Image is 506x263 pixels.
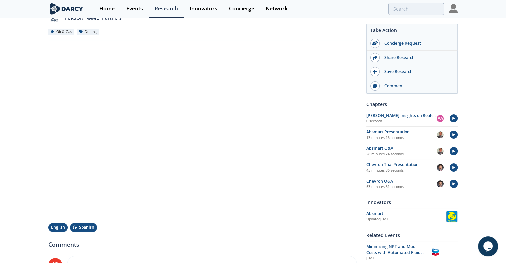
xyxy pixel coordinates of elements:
input: Advanced Search [388,3,444,15]
div: Absmart Q&A [366,145,437,151]
button: Spanish [70,223,97,232]
img: play-chapters.svg [450,147,458,155]
img: play-chapters.svg [450,180,458,188]
div: Innovators [190,6,217,11]
img: f391ab45-d698-4384-b787-576124f63af6 [437,148,444,155]
button: English [48,223,68,232]
img: 0796ef69-b90a-4e68-ba11-5d0191a10bb8 [437,164,444,171]
p: 53 minutes 31 seconds [366,184,437,190]
div: Chapters [366,98,458,110]
div: Innovators [366,197,458,208]
div: AA [437,115,444,122]
div: Oil & Gas [48,29,75,35]
div: Chevron Trial Presentation [366,162,437,168]
div: Share Research [380,55,454,61]
p: 28 minutes 24 seconds [366,152,437,157]
div: [DATE] [366,256,425,261]
div: Drilling [77,29,99,35]
div: Concierge [229,6,254,11]
img: play-chapters.svg [450,131,458,139]
div: Absmart Presentation [366,129,437,135]
div: Chevron Q&A [366,178,437,184]
p: 45 minutes 36 seconds [366,168,437,173]
div: Related Events [366,229,458,241]
span: Minimizing NPT and Mud Costs with Automated Fluids Intelligence [366,244,424,262]
iframe: chat widget [478,236,499,256]
p: 13 minutes 16 seconds [366,135,437,141]
div: Network [266,6,288,11]
img: logo-wide.svg [48,3,84,15]
p: 0 seconds [366,119,437,124]
img: play-chapters.svg [450,114,458,123]
img: Absmart [446,211,458,222]
div: Save Research [380,69,454,75]
div: Comments [48,237,357,248]
div: Comment [380,83,454,89]
a: Absmart Updated[DATE] Absmart [366,211,458,222]
div: Take Action [367,27,457,36]
img: f391ab45-d698-4384-b787-576124f63af6 [437,131,444,138]
div: Research [155,6,178,11]
img: Profile [449,4,458,13]
img: play-chapters.svg [450,163,458,172]
div: Absmart [366,211,446,217]
div: Home [99,6,115,11]
div: Events [126,6,143,11]
div: Concierge Request [380,40,454,46]
div: Updated [DATE] [366,217,446,222]
div: [PERSON_NAME] Insights on Real-time fluid monitoring [366,113,437,119]
img: 0796ef69-b90a-4e68-ba11-5d0191a10bb8 [437,180,444,187]
a: Minimizing NPT and Mud Costs with Automated Fluids Intelligence [DATE] Chevron [366,244,458,261]
iframe: vimeo [48,45,357,218]
img: Chevron [430,246,441,258]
